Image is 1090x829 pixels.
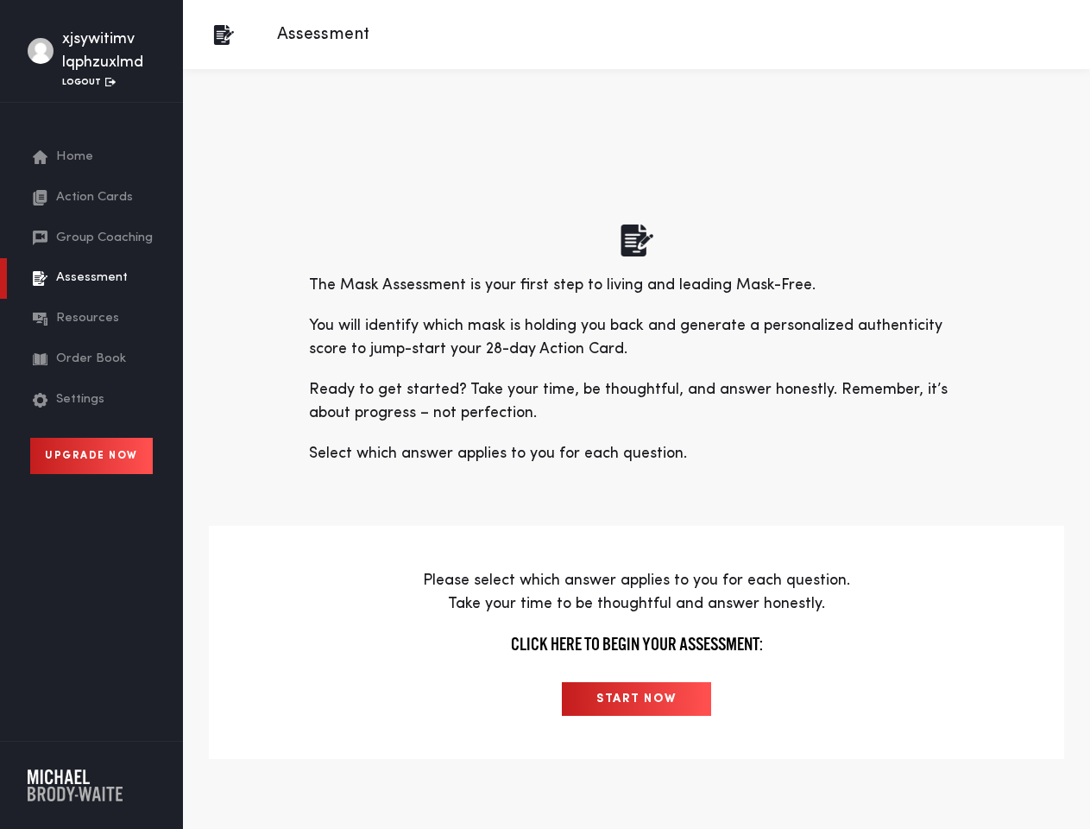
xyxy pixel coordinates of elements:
a: Action Cards [33,178,157,218]
a: Upgrade Now [30,438,153,474]
a: Resources [33,299,157,339]
a: Assessment [33,258,157,299]
span: Home [56,148,93,168]
span: Resources [56,309,119,329]
a: Settings [33,380,157,421]
h4: Click here to begin your assessment: [252,633,1021,655]
span: Group Coaching [56,229,153,249]
a: Group Coaching [33,218,157,259]
a: Logout [62,78,116,86]
span: Select which answer applies to you for each question. [309,446,687,461]
p: Assessment [260,22,369,47]
p: Please select which answer applies to you for each question. Take your time to be thoughtful and ... [252,569,1021,616]
input: START NOW [562,682,711,716]
span: Order Book [56,350,126,370]
a: Order Book [33,339,157,380]
div: xjsywitimv lqphzuxlmd [62,28,155,74]
span: The Mask Assessment is your first step to living and leading Mask-Free. [309,277,816,293]
span: Action Cards [56,188,133,208]
span: Settings [56,390,104,410]
span: Assessment [56,269,128,288]
span: Ready to get started? Take your time, be thoughtful, and answer honestly. Remember, it’s about pr... [309,382,948,421]
span: You will identify which mask is holding you back and generate a personalized authenticity score t... [309,318,942,357]
a: Home [33,137,157,178]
